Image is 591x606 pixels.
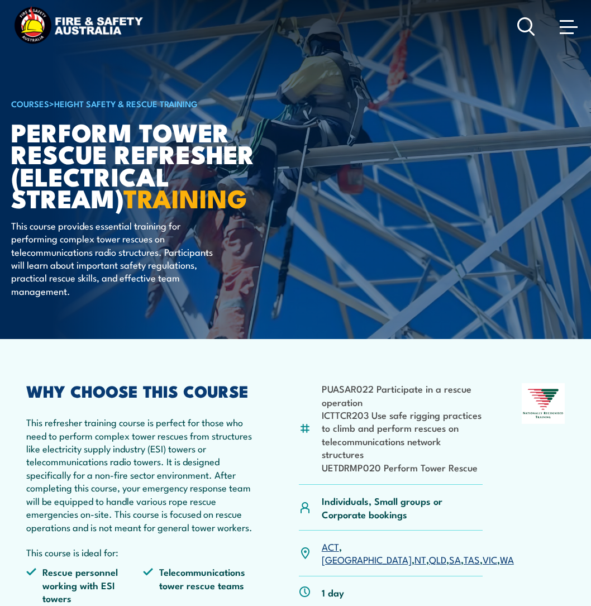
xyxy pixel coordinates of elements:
[26,416,260,533] p: This refresher training course is perfect for those who need to perform complex tower rescues fro...
[322,461,483,474] li: UETDRMP020 Perform Tower Rescue
[483,552,497,566] a: VIC
[11,97,287,110] h6: >
[414,552,426,566] a: NT
[26,383,260,398] h2: WHY CHOOSE THIS COURSE
[26,565,143,604] li: Rescue personnel working with ESI towers
[11,97,49,109] a: COURSES
[322,540,339,553] a: ACT
[322,408,483,461] li: ICTTCR203 Use safe rigging practices to climb and perform rescues on telecommunications network s...
[11,121,287,208] h1: Perform tower rescue refresher (Electrical Stream)
[522,383,565,424] img: Nationally Recognised Training logo.
[26,546,260,559] p: This course is ideal for:
[500,552,514,566] a: WA
[322,494,483,521] p: Individuals, Small groups or Corporate bookings
[322,540,514,566] p: , , , , , , ,
[322,586,344,599] p: 1 day
[123,178,247,217] strong: TRAINING
[449,552,461,566] a: SA
[54,97,198,109] a: Height Safety & Rescue Training
[429,552,446,566] a: QLD
[143,565,260,604] li: Telecommunications tower rescue teams
[322,382,483,408] li: PUASAR022 Participate in a rescue operation
[322,552,412,566] a: [GEOGRAPHIC_DATA]
[464,552,480,566] a: TAS
[11,219,215,297] p: This course provides essential training for performing complex tower rescues on telecommunication...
